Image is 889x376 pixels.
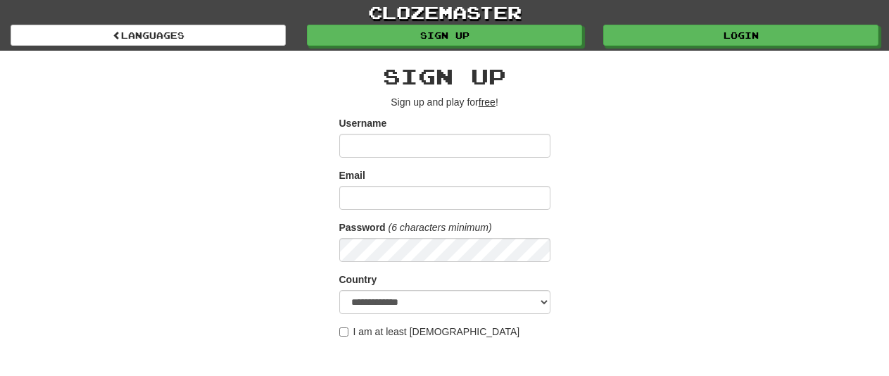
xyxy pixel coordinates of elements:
label: Country [339,272,377,287]
label: Username [339,116,387,130]
u: free [479,96,496,108]
a: Languages [11,25,286,46]
label: I am at least [DEMOGRAPHIC_DATA] [339,325,520,339]
a: Sign up [307,25,582,46]
h2: Sign up [339,65,550,88]
label: Password [339,220,386,234]
p: Sign up and play for ! [339,95,550,109]
input: I am at least [DEMOGRAPHIC_DATA] [339,327,348,337]
label: Email [339,168,365,182]
a: Login [603,25,878,46]
em: (6 characters minimum) [389,222,492,233]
